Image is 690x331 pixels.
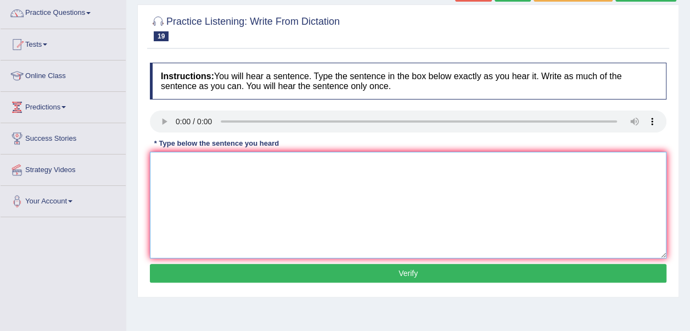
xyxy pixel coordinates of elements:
div: * Type below the sentence you heard [150,138,283,148]
a: Strategy Videos [1,155,126,182]
a: Online Class [1,60,126,88]
a: Success Stories [1,123,126,151]
a: Predictions [1,92,126,119]
b: Instructions: [161,71,214,81]
span: 19 [154,31,169,41]
h2: Practice Listening: Write From Dictation [150,14,340,41]
a: Your Account [1,186,126,213]
button: Verify [150,264,666,283]
a: Tests [1,29,126,57]
h4: You will hear a sentence. Type the sentence in the box below exactly as you hear it. Write as muc... [150,63,666,100]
